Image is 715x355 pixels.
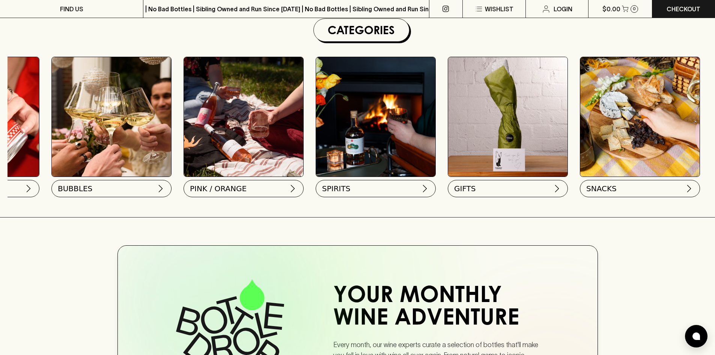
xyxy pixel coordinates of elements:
[685,184,694,193] img: chevron-right.svg
[184,180,304,197] button: PINK / ORANGE
[288,184,297,193] img: chevron-right.svg
[322,183,350,194] span: SPIRITS
[333,286,549,331] h2: Your Monthly Wine Adventure
[552,184,561,193] img: chevron-right.svg
[316,180,436,197] button: SPIRITS
[554,5,572,14] p: Login
[316,57,435,177] img: gospel_collab-2 1
[692,332,700,340] img: bubble-icon
[317,22,406,38] h1: Categories
[420,184,429,193] img: chevron-right.svg
[580,180,700,197] button: SNACKS
[24,184,33,193] img: chevron-right.svg
[602,5,620,14] p: $0.00
[184,57,303,177] img: gospel_collab-2 1
[156,184,165,193] img: chevron-right.svg
[633,7,636,11] p: 0
[60,5,83,14] p: FIND US
[454,183,476,194] span: GIFTS
[58,183,92,194] span: BUBBLES
[51,180,172,197] button: BUBBLES
[586,183,617,194] span: SNACKS
[485,5,513,14] p: Wishlist
[52,57,171,177] img: 2022_Festive_Campaign_INSTA-16 1
[448,57,567,177] img: GIFT WRA-16 1
[580,57,700,177] img: Bottle-Drop 1
[667,5,700,14] p: Checkout
[448,180,568,197] button: GIFTS
[190,183,247,194] span: PINK / ORANGE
